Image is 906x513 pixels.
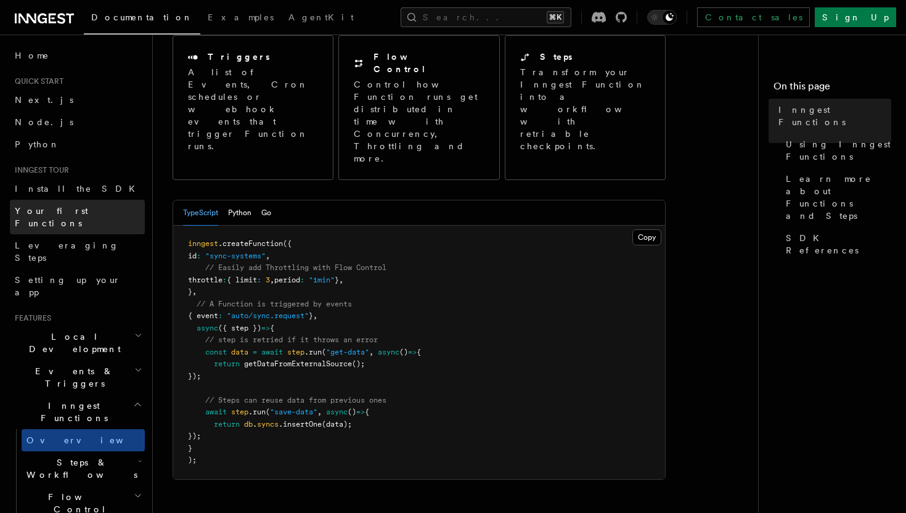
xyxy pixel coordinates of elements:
[188,432,201,440] span: });
[338,35,499,180] a: Flow ControlControl how Function runs get distributed in time with Concurrency, Throttling and more.
[257,420,279,429] span: syncs
[253,348,257,356] span: =
[208,12,274,22] span: Examples
[781,168,891,227] a: Learn more about Functions and Steps
[354,78,484,165] p: Control how Function runs get distributed in time with Concurrency, Throttling and more.
[322,420,352,429] span: (data);
[326,348,369,356] span: "get-data"
[281,4,361,33] a: AgentKit
[188,252,197,260] span: id
[10,111,145,133] a: Node.js
[183,200,218,226] button: TypeScript
[248,408,266,416] span: .run
[287,348,304,356] span: step
[326,408,348,416] span: async
[10,365,134,390] span: Events & Triggers
[192,287,197,296] span: ,
[205,263,386,272] span: // Easily add Throttling with Flow Control
[15,206,88,228] span: Your first Functions
[231,408,248,416] span: step
[208,51,270,63] h2: Triggers
[22,429,145,451] a: Overview
[505,35,666,180] a: StepsTransform your Inngest Function into a workflow with retriable checkpoints.
[10,326,145,360] button: Local Development
[266,252,270,260] span: ,
[188,444,192,453] span: }
[15,184,142,194] span: Install the SDK
[205,252,266,260] span: "sync-systems"
[227,311,309,320] span: "auto/sync.request"
[197,252,201,260] span: :
[352,359,365,368] span: ();
[10,360,145,395] button: Events & Triggers
[10,165,69,175] span: Inngest tour
[188,311,218,320] span: { event
[15,49,49,62] span: Home
[408,348,417,356] span: =>
[218,324,261,332] span: ({ step })
[322,348,326,356] span: (
[84,4,200,35] a: Documentation
[10,200,145,234] a: Your first Functions
[378,348,399,356] span: async
[218,311,222,320] span: :
[214,420,240,429] span: return
[222,276,227,284] span: :
[22,456,137,481] span: Steps & Workflows
[417,348,421,356] span: {
[266,276,270,284] span: 3
[188,276,222,284] span: throttle
[10,178,145,200] a: Install the SDK
[227,276,257,284] span: { limit
[773,79,891,99] h4: On this page
[10,76,63,86] span: Quick start
[270,324,274,332] span: {
[188,66,318,152] p: A list of Events, Cron schedules or webhook events that trigger Function runs.
[786,232,891,256] span: SDK References
[188,456,197,464] span: );
[540,51,573,63] h2: Steps
[781,133,891,168] a: Using Inngest Functions
[356,408,365,416] span: =>
[309,311,313,320] span: }
[261,324,270,332] span: =>
[261,200,271,226] button: Go
[309,276,335,284] span: "1min"
[339,276,343,284] span: ,
[520,66,652,152] p: Transform your Inngest Function into a workflow with retriable checkpoints.
[270,408,317,416] span: "save-data"
[632,229,661,245] button: Copy
[369,348,373,356] span: ,
[365,408,369,416] span: {
[15,95,73,105] span: Next.js
[697,7,810,27] a: Contact sales
[547,11,564,23] kbd: ⌘K
[257,276,261,284] span: :
[10,44,145,67] a: Home
[300,276,304,284] span: :
[231,348,248,356] span: data
[228,200,251,226] button: Python
[244,359,352,368] span: getDataFromExternalSource
[373,51,484,75] h2: Flow Control
[188,287,192,296] span: }
[200,4,281,33] a: Examples
[335,276,339,284] span: }
[647,10,677,25] button: Toggle dark mode
[10,313,51,323] span: Features
[15,275,121,297] span: Setting up your app
[786,138,891,163] span: Using Inngest Functions
[401,7,571,27] button: Search...⌘K
[274,276,300,284] span: period
[10,330,134,355] span: Local Development
[253,420,257,429] span: .
[205,408,227,416] span: await
[266,408,270,416] span: (
[15,240,119,263] span: Leveraging Steps
[15,117,73,127] span: Node.js
[22,451,145,486] button: Steps & Workflows
[205,396,386,404] span: // Steps can reuse data from previous ones
[304,348,322,356] span: .run
[15,139,60,149] span: Python
[91,12,193,22] span: Documentation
